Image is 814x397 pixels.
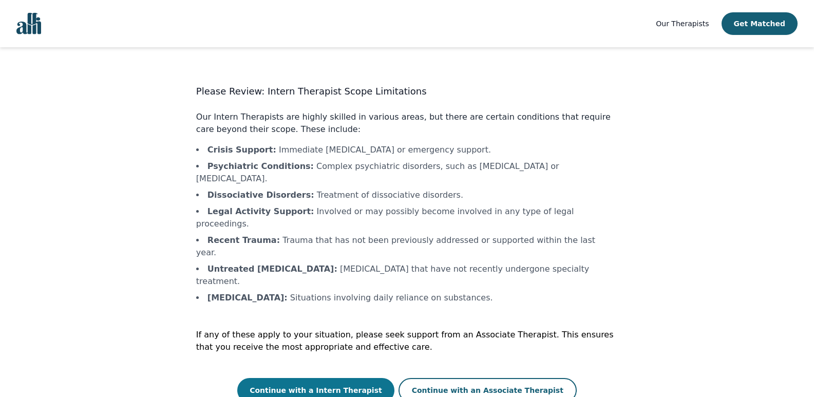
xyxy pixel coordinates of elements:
b: Dissociative Disorders : [207,190,314,200]
h3: Please Review: Intern Therapist Scope Limitations [196,84,618,99]
img: alli logo [16,13,41,34]
b: Recent Trauma : [207,235,280,245]
b: Untreated [MEDICAL_DATA] : [207,264,337,274]
li: Immediate [MEDICAL_DATA] or emergency support. [196,144,618,156]
b: Crisis Support : [207,145,276,155]
li: Situations involving daily reliance on substances. [196,292,618,304]
li: [MEDICAL_DATA] that have not recently undergone specialty treatment. [196,263,618,288]
a: Our Therapists [656,17,709,30]
b: Psychiatric Conditions : [207,161,314,171]
b: Legal Activity Support : [207,206,314,216]
p: Our Intern Therapists are highly skilled in various areas, but there are certain conditions that ... [196,111,618,136]
span: Our Therapists [656,20,709,28]
b: [MEDICAL_DATA] : [207,293,288,303]
li: Treatment of dissociative disorders. [196,189,618,201]
p: If any of these apply to your situation, please seek support from an Associate Therapist. This en... [196,329,618,353]
button: Get Matched [722,12,798,35]
li: Complex psychiatric disorders, such as [MEDICAL_DATA] or [MEDICAL_DATA]. [196,160,618,185]
li: Trauma that has not been previously addressed or supported within the last year. [196,234,618,259]
li: Involved or may possibly become involved in any type of legal proceedings. [196,205,618,230]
